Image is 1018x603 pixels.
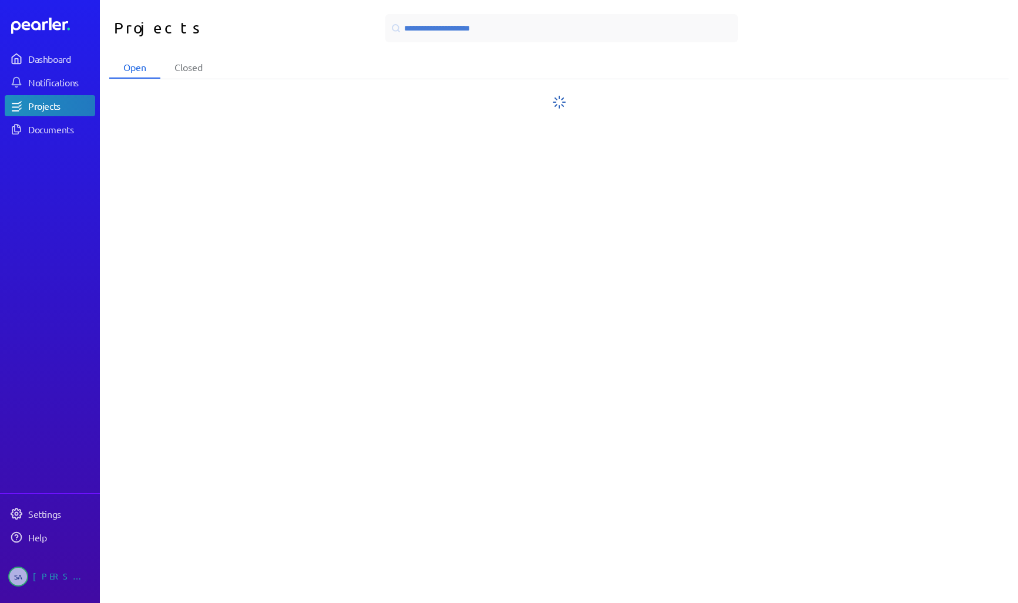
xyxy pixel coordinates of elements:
div: [PERSON_NAME] [33,567,92,587]
li: Closed [160,56,217,79]
li: Open [109,56,160,79]
a: Documents [5,119,95,140]
div: Dashboard [28,53,94,65]
a: Help [5,527,95,548]
a: Notifications [5,72,95,93]
span: Steve Ackermann [8,567,28,587]
a: Dashboard [11,18,95,34]
div: Notifications [28,76,94,88]
a: Settings [5,503,95,524]
div: Settings [28,508,94,520]
h1: Projects [114,14,330,42]
div: Help [28,531,94,543]
div: Documents [28,123,94,135]
div: Projects [28,100,94,112]
a: Dashboard [5,48,95,69]
a: Projects [5,95,95,116]
a: SA[PERSON_NAME] [5,562,95,591]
